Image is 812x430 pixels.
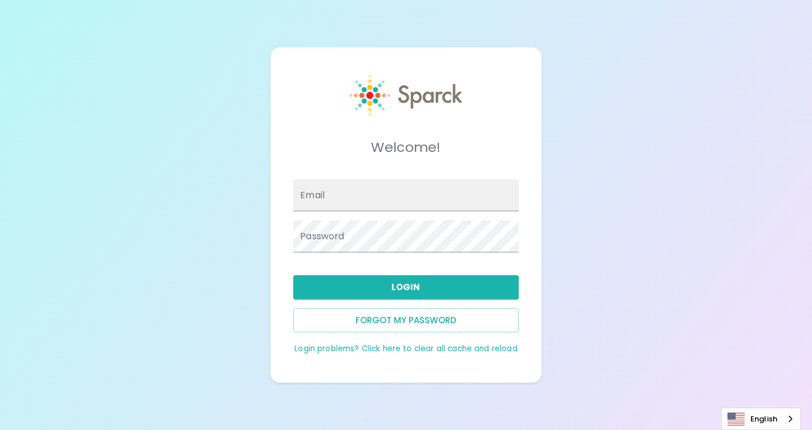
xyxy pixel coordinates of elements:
div: Language [721,408,801,430]
img: Sparck logo [350,75,462,116]
h5: Welcome! [293,138,518,156]
button: Login [293,275,518,299]
aside: Language selected: English [721,408,801,430]
button: Forgot my password [293,308,518,332]
a: English [722,408,800,429]
a: Login problems? Click here to clear all cache and reload [294,343,517,354]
